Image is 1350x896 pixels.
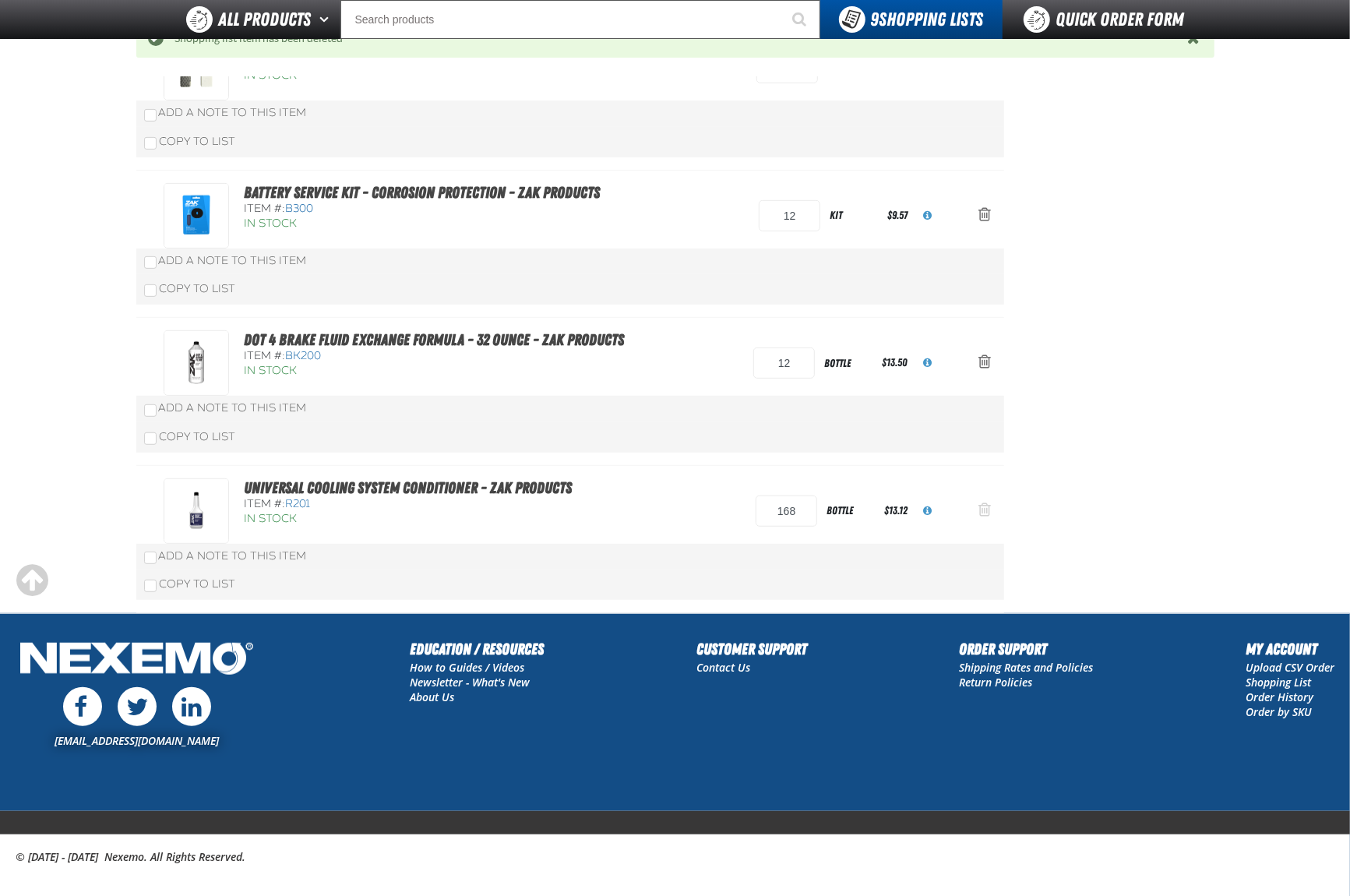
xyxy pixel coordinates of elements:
div: kit [820,198,884,233]
a: Newsletter - What's New [411,675,530,690]
span: Shopping Lists [871,9,984,30]
a: Battery Service Kit - Corrosion Protection - ZAK Products [245,183,601,202]
input: Copy To List [144,284,157,297]
strong: 9 [871,9,879,30]
div: Item #: [245,349,625,364]
input: Add a Note to This Item [144,109,157,122]
span: R201 [286,497,311,510]
a: Universal Cooling System Conditioner - ZAK Products [245,478,573,497]
span: B300 [286,202,314,215]
a: [EMAIL_ADDRESS][DOMAIN_NAME] [55,733,219,748]
button: Action Remove DOT 4 Brake Fluid Exchange Formula - 32 Ounce - ZAK Products from Shopping List 5 [967,346,1004,380]
h2: Order Support [960,637,1094,661]
input: Product Quantity [753,347,815,379]
input: Add a Note to This Item [144,552,157,564]
input: Copy To List [144,580,157,592]
span: Add a Note to This Item [159,254,307,267]
input: Add a Note to This Item [144,256,157,269]
input: Add a Note to This Item [144,404,157,417]
span: All Products [219,5,312,34]
span: $9.57 [887,209,908,221]
a: DOT 4 Brake Fluid Exchange Formula - 32 Ounce - ZAK Products [245,330,625,349]
span: $13.12 [884,504,908,517]
div: bottle [817,493,881,528]
label: Copy To List [144,282,236,295]
h2: Education / Resources [411,637,545,661]
h2: Customer Support [696,637,807,661]
button: View All Prices for B300 [911,199,944,233]
button: Action Remove Battery Service Kit - Corrosion Protection - ZAK Products from Shopping List 5 [967,199,1004,233]
a: Shipping Rates and Policies [960,660,1094,675]
input: Copy To List [144,432,157,445]
input: Copy To List [144,137,157,150]
label: Copy To List [144,430,236,443]
input: Product Quantity [756,496,817,527]
div: bottle [815,346,879,381]
div: In Stock [245,217,601,231]
label: Copy To List [144,577,236,591]
div: Item #: [245,202,601,217]
div: In Stock [245,364,625,379]
span: $13.50 [882,356,908,369]
span: Add a Note to This Item [159,401,307,414]
span: BK200 [286,349,322,362]
button: View All Prices for BK200 [911,346,944,380]
label: Copy To List [144,135,236,148]
div: Scroll to the top [16,563,50,598]
span: Add a Note to This Item [159,106,307,119]
h2: My Account [1246,637,1334,661]
a: Upload CSV Order [1246,660,1334,675]
a: How to Guides / Videos [411,660,525,675]
div: In Stock [245,512,573,527]
a: Shopping List [1246,675,1311,690]
button: Action Remove Universal Cooling System Conditioner - ZAK Products from Shopping List 5 [967,494,1004,528]
span: Add a Note to This Item [159,549,307,563]
button: View All Prices for R201 [911,494,944,528]
a: Order History [1246,690,1313,704]
input: Product Quantity [759,200,820,231]
a: Contact Us [696,660,750,675]
a: About Us [411,690,455,704]
a: Order by SKU [1246,704,1312,719]
img: Nexemo Logo [16,637,258,683]
div: Item #: [245,497,573,512]
a: Return Policies [960,675,1033,690]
